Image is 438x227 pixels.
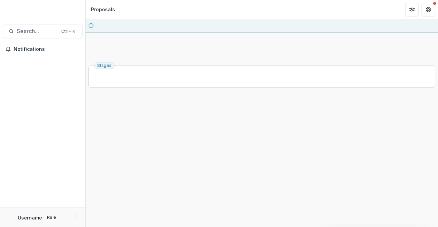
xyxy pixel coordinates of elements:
button: Partners [405,3,419,16]
span: Search... [17,28,57,34]
p: Username [18,214,42,221]
span: Notifications [14,46,80,52]
div: Ctrl + K [60,28,77,35]
button: Search... [3,25,82,38]
nav: breadcrumb [88,4,118,14]
button: More [73,213,81,222]
div: Proposals [91,6,115,13]
button: Notifications [3,44,82,55]
button: Get Help [422,3,435,16]
p: Role [45,214,58,221]
span: Stages [97,63,112,68]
